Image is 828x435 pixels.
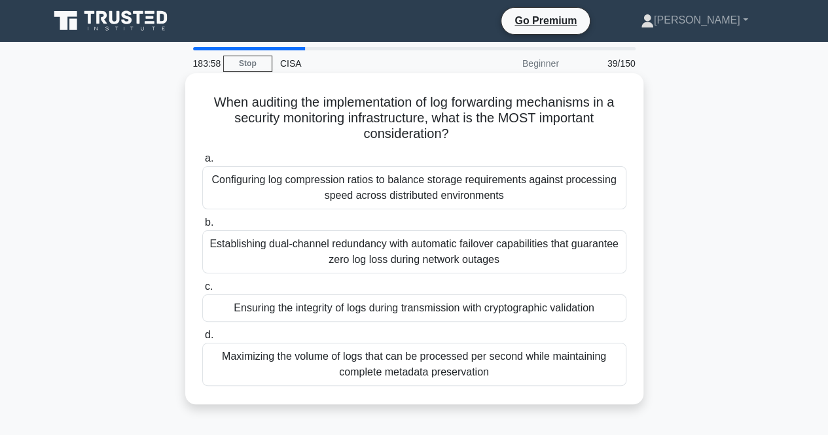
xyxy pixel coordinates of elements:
[567,50,643,77] div: 39/150
[205,329,213,340] span: d.
[202,166,626,209] div: Configuring log compression ratios to balance storage requirements against processing speed acros...
[272,50,452,77] div: CISA
[609,7,780,33] a: [PERSON_NAME]
[452,50,567,77] div: Beginner
[223,56,272,72] a: Stop
[205,217,213,228] span: b.
[507,12,585,29] a: Go Premium
[202,343,626,386] div: Maximizing the volume of logs that can be processed per second while maintaining complete metadat...
[205,281,213,292] span: c.
[202,294,626,322] div: Ensuring the integrity of logs during transmission with cryptographic validation
[201,94,628,143] h5: When auditing the implementation of log forwarding mechanisms in a security monitoring infrastruc...
[205,152,213,164] span: a.
[202,230,626,273] div: Establishing dual-channel redundancy with automatic failover capabilities that guarantee zero log...
[185,50,223,77] div: 183:58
